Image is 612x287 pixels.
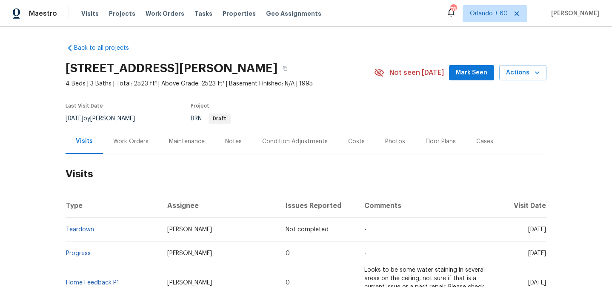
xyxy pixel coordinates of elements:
span: [DATE] [66,116,83,122]
button: Actions [499,65,546,81]
div: Notes [225,137,242,146]
div: Photos [385,137,405,146]
span: [DATE] [528,227,546,233]
a: Teardown [66,227,94,233]
div: Condition Adjustments [262,137,328,146]
th: Type [66,194,160,218]
button: Mark Seen [449,65,494,81]
div: 783 [450,5,456,14]
span: [PERSON_NAME] [167,280,212,286]
h2: [STREET_ADDRESS][PERSON_NAME] [66,64,277,73]
span: Geo Assignments [266,9,321,18]
span: Project [191,103,209,108]
span: 4 Beds | 3 Baths | Total: 2523 ft² | Above Grade: 2523 ft² | Basement Finished: N/A | 1995 [66,80,374,88]
span: Projects [109,9,135,18]
span: - [364,227,366,233]
div: Costs [348,137,365,146]
span: Properties [223,9,256,18]
span: [PERSON_NAME] [167,250,212,256]
th: Visit Date [502,194,546,218]
th: Issues Reported [279,194,357,218]
div: Cases [476,137,493,146]
div: by [PERSON_NAME] [66,114,145,124]
span: Work Orders [146,9,184,18]
span: Orlando + 60 [470,9,508,18]
span: - [364,250,366,256]
div: Work Orders [113,137,149,146]
a: Home Feedback P1 [66,280,119,286]
div: Maintenance [169,137,205,146]
span: Tasks [194,11,212,17]
span: [PERSON_NAME] [167,227,212,233]
span: Maestro [29,9,57,18]
span: BRN [191,116,231,122]
span: Last Visit Date [66,103,103,108]
div: Floor Plans [426,137,456,146]
span: 0 [286,280,290,286]
th: Comments [357,194,502,218]
button: Copy Address [277,61,293,76]
span: Visits [81,9,99,18]
div: Visits [76,137,93,145]
span: Not completed [286,227,329,233]
span: Actions [506,68,540,78]
span: Not seen [DATE] [389,68,444,77]
span: [PERSON_NAME] [548,9,599,18]
a: Back to all projects [66,44,147,52]
a: Progress [66,250,91,256]
h2: Visits [66,154,546,194]
span: [DATE] [528,280,546,286]
span: 0 [286,250,290,256]
span: [DATE] [528,250,546,256]
span: Mark Seen [456,68,487,78]
span: Draft [209,116,230,121]
th: Assignee [160,194,279,218]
